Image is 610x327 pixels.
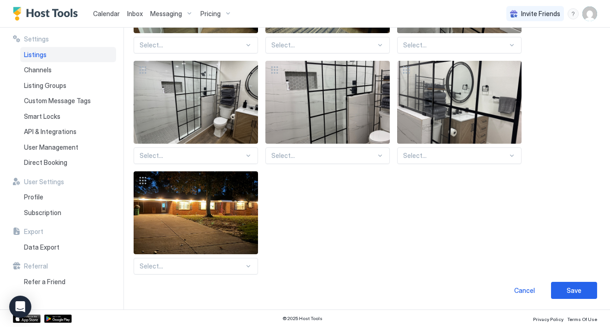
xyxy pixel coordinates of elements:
span: Listings [24,51,47,59]
span: Subscription [24,209,61,217]
a: Refer a Friend [20,274,116,290]
a: Terms Of Use [567,314,597,323]
span: Channels [24,66,52,74]
div: View imageSelect... [265,61,390,164]
a: App Store [13,315,41,323]
div: Cancel [514,286,535,295]
span: Export [24,228,43,236]
div: Open Intercom Messenger [9,296,31,318]
div: Save [567,286,581,295]
a: Google Play Store [44,315,72,323]
span: Settings [24,35,49,43]
span: Inbox [127,10,143,18]
a: Custom Message Tags [20,93,116,109]
div: View image [134,61,258,144]
a: Calendar [93,9,120,18]
a: Channels [20,62,116,78]
span: Calendar [93,10,120,18]
a: Privacy Policy [533,314,563,323]
a: API & Integrations [20,124,116,140]
span: Profile [24,193,43,201]
a: Direct Booking [20,155,116,170]
div: View image [134,171,258,254]
span: Messaging [150,10,182,18]
span: Privacy Policy [533,316,563,322]
a: Profile [20,189,116,205]
button: Save [551,282,597,299]
div: User profile [582,6,597,21]
span: Refer a Friend [24,278,65,286]
span: API & Integrations [24,128,76,136]
div: View imageSelect... [134,61,258,164]
span: Referral [24,262,48,270]
span: User Management [24,143,78,152]
a: Listing Groups [20,78,116,93]
span: Custom Message Tags [24,97,91,105]
a: Smart Locks [20,109,116,124]
span: Smart Locks [24,112,60,121]
button: Cancel [501,282,547,299]
a: Inbox [127,9,143,18]
div: View imageSelect... [134,171,258,274]
a: Subscription [20,205,116,221]
span: Direct Booking [24,158,67,167]
a: Host Tools Logo [13,7,82,21]
div: View imageSelect... [397,61,522,164]
a: Listings [20,47,116,63]
div: View image [265,61,390,144]
span: Listing Groups [24,82,66,90]
span: Data Export [24,243,59,251]
div: View image [397,61,522,144]
a: User Management [20,140,116,155]
div: menu [568,8,579,19]
span: User Settings [24,178,64,186]
span: © 2025 Host Tools [282,315,323,321]
a: Data Export [20,239,116,255]
span: Pricing [200,10,221,18]
span: Invite Friends [521,10,560,18]
span: Terms Of Use [567,316,597,322]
